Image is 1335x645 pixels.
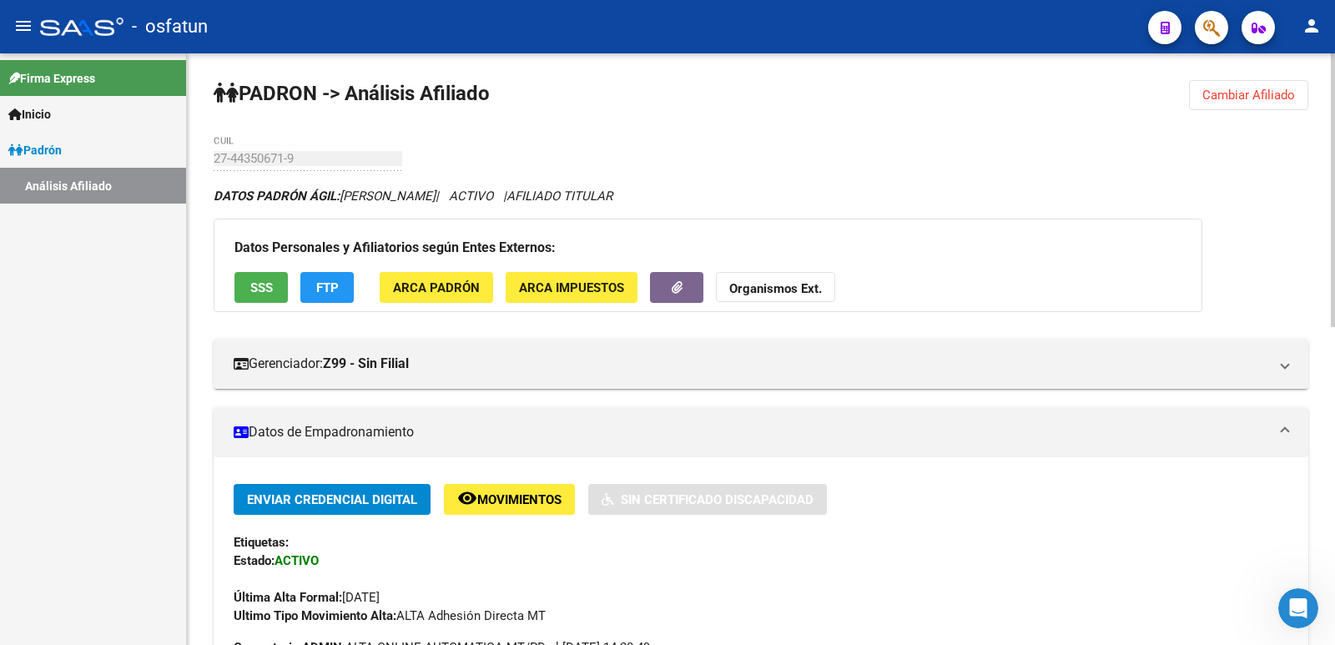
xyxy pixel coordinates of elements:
[234,484,431,515] button: Enviar Credencial Digital
[316,280,339,295] span: FTP
[506,189,612,204] span: AFILIADO TITULAR
[214,189,436,204] span: [PERSON_NAME]
[8,141,62,159] span: Padrón
[234,355,1268,373] mat-panel-title: Gerenciador:
[234,608,396,623] strong: Ultimo Tipo Movimiento Alta:
[1189,80,1308,110] button: Cambiar Afiliado
[506,272,637,303] button: ARCA Impuestos
[234,272,288,303] button: SSS
[457,488,477,508] mat-icon: remove_red_eye
[234,608,546,623] span: ALTA Adhesión Directa MT
[214,189,612,204] i: | ACTIVO |
[1278,588,1318,628] iframe: Intercom live chat
[477,492,562,507] span: Movimientos
[250,280,273,295] span: SSS
[588,484,827,515] button: Sin Certificado Discapacidad
[8,69,95,88] span: Firma Express
[716,272,835,303] button: Organismos Ext.
[380,272,493,303] button: ARCA Padrón
[393,280,480,295] span: ARCA Padrón
[444,484,575,515] button: Movimientos
[247,492,417,507] span: Enviar Credencial Digital
[13,16,33,36] mat-icon: menu
[1202,88,1295,103] span: Cambiar Afiliado
[234,590,342,605] strong: Última Alta Formal:
[323,355,409,373] strong: Z99 - Sin Filial
[132,8,208,45] span: - osfatun
[1302,16,1322,36] mat-icon: person
[214,407,1308,457] mat-expansion-panel-header: Datos de Empadronamiento
[729,281,822,296] strong: Organismos Ext.
[234,590,380,605] span: [DATE]
[214,189,340,204] strong: DATOS PADRÓN ÁGIL:
[621,492,814,507] span: Sin Certificado Discapacidad
[234,423,1268,441] mat-panel-title: Datos de Empadronamiento
[234,535,289,550] strong: Etiquetas:
[275,553,319,568] strong: ACTIVO
[234,553,275,568] strong: Estado:
[214,339,1308,389] mat-expansion-panel-header: Gerenciador:Z99 - Sin Filial
[234,236,1181,260] h3: Datos Personales y Afiliatorios según Entes Externos:
[519,280,624,295] span: ARCA Impuestos
[214,82,490,105] strong: PADRON -> Análisis Afiliado
[8,105,51,123] span: Inicio
[300,272,354,303] button: FTP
